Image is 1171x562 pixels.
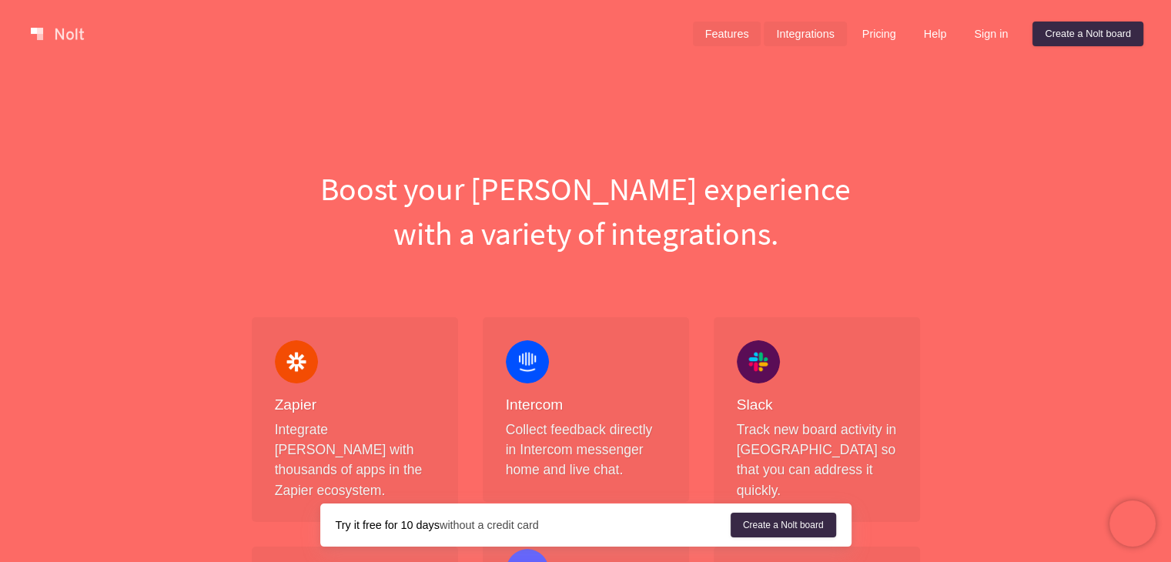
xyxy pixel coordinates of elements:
p: Track new board activity in [GEOGRAPHIC_DATA] so that you can address it quickly. [737,420,897,501]
a: Create a Nolt board [731,513,836,537]
a: Integrations [764,22,846,46]
a: Features [693,22,761,46]
a: Help [912,22,959,46]
a: Create a Nolt board [1032,22,1143,46]
a: Pricing [850,22,908,46]
p: Integrate [PERSON_NAME] with thousands of apps in the Zapier ecosystem. [275,420,435,501]
iframe: Chatra live chat [1109,500,1156,547]
h1: Boost your [PERSON_NAME] experience with a variety of integrations. [239,166,932,256]
a: Sign in [962,22,1020,46]
h4: Zapier [275,396,435,415]
strong: Try it free for 10 days [336,519,440,531]
p: Collect feedback directly in Intercom messenger home and live chat. [506,420,666,480]
div: without a credit card [336,517,731,533]
h4: Intercom [506,396,666,415]
h4: Slack [737,396,897,415]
